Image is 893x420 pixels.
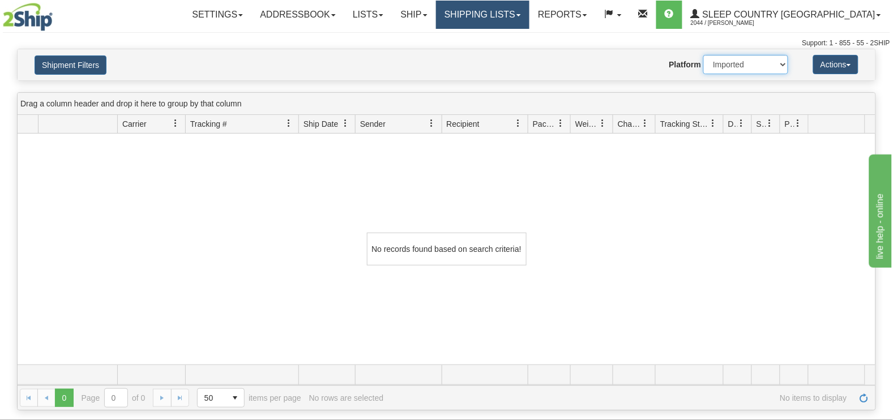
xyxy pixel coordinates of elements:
a: Carrier filter column settings [166,114,185,133]
a: Charge filter column settings [636,114,655,133]
a: Shipment Issues filter column settings [760,114,780,133]
span: Tracking # [190,118,227,130]
iframe: chat widget [867,152,892,268]
a: Packages filter column settings [551,114,570,133]
span: Shipment Issues [757,118,766,130]
span: Ship Date [304,118,338,130]
div: grid grouping header [18,93,875,115]
a: Ship [392,1,435,29]
span: Recipient [447,118,480,130]
div: Support: 1 - 855 - 55 - 2SHIP [3,38,890,48]
span: items per page [197,388,301,408]
span: Sleep Country [GEOGRAPHIC_DATA] [700,10,875,19]
span: Page sizes drop down [197,388,245,408]
a: Lists [344,1,392,29]
a: Reports [529,1,596,29]
span: No items to display [391,393,847,402]
a: Refresh [855,389,873,407]
button: Actions [813,55,858,74]
span: Page of 0 [82,388,146,408]
label: Platform [669,59,702,70]
span: Weight [575,118,599,130]
span: select [226,389,244,407]
span: Sender [360,118,386,130]
a: Pickup Status filter column settings [789,114,808,133]
div: live help - online [8,7,105,20]
div: No records found based on search criteria! [367,233,527,265]
a: Weight filter column settings [593,114,613,133]
a: Tracking Status filter column settings [704,114,723,133]
span: Tracking Status [660,118,710,130]
a: Shipping lists [436,1,529,29]
a: Ship Date filter column settings [336,114,355,133]
a: Tracking # filter column settings [279,114,298,133]
span: Packages [533,118,557,130]
a: Sleep Country [GEOGRAPHIC_DATA] 2044 / [PERSON_NAME] [682,1,890,29]
img: logo2044.jpg [3,3,53,31]
span: 2044 / [PERSON_NAME] [691,18,776,29]
span: Pickup Status [785,118,794,130]
span: Delivery Status [728,118,738,130]
span: Page 0 [55,389,73,407]
span: Carrier [122,118,147,130]
a: Addressbook [251,1,344,29]
a: Delivery Status filter column settings [732,114,751,133]
a: Settings [183,1,251,29]
span: 50 [204,392,219,404]
div: No rows are selected [309,393,384,402]
button: Shipment Filters [35,55,106,75]
span: Charge [618,118,642,130]
a: Recipient filter column settings [509,114,528,133]
a: Sender filter column settings [422,114,442,133]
